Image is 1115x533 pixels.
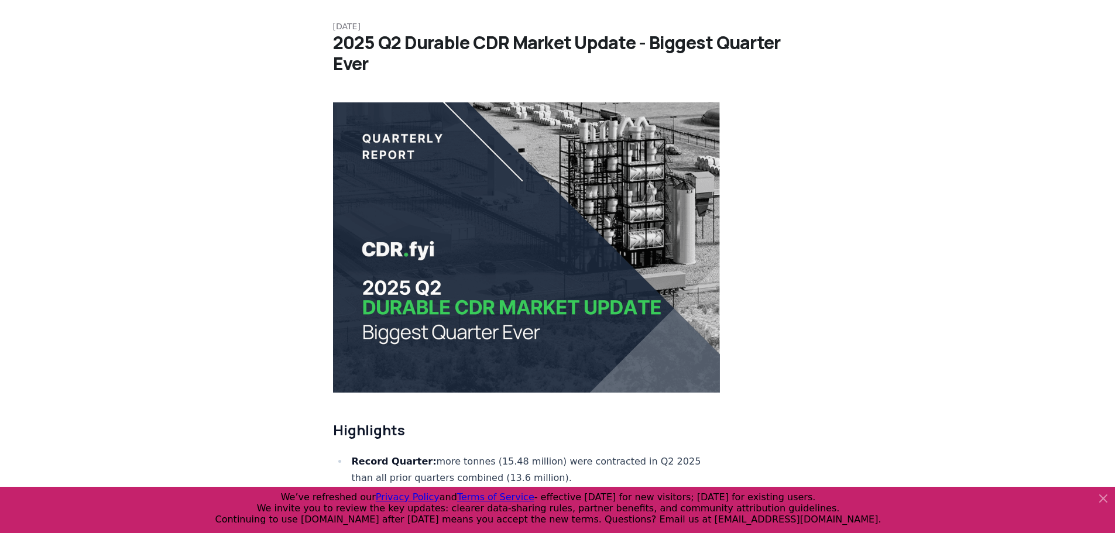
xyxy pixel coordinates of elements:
[333,20,783,32] p: [DATE]
[333,32,783,74] h1: 2025 Q2 Durable CDR Market Update - Biggest Quarter Ever
[348,453,721,486] li: more tonnes (15.48 million) were contracted in Q2 2025 than all prior quarters combined (13.6 mil...
[333,421,721,439] h2: Highlights
[333,102,721,393] img: blog post image
[352,456,437,467] strong: Record Quarter:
